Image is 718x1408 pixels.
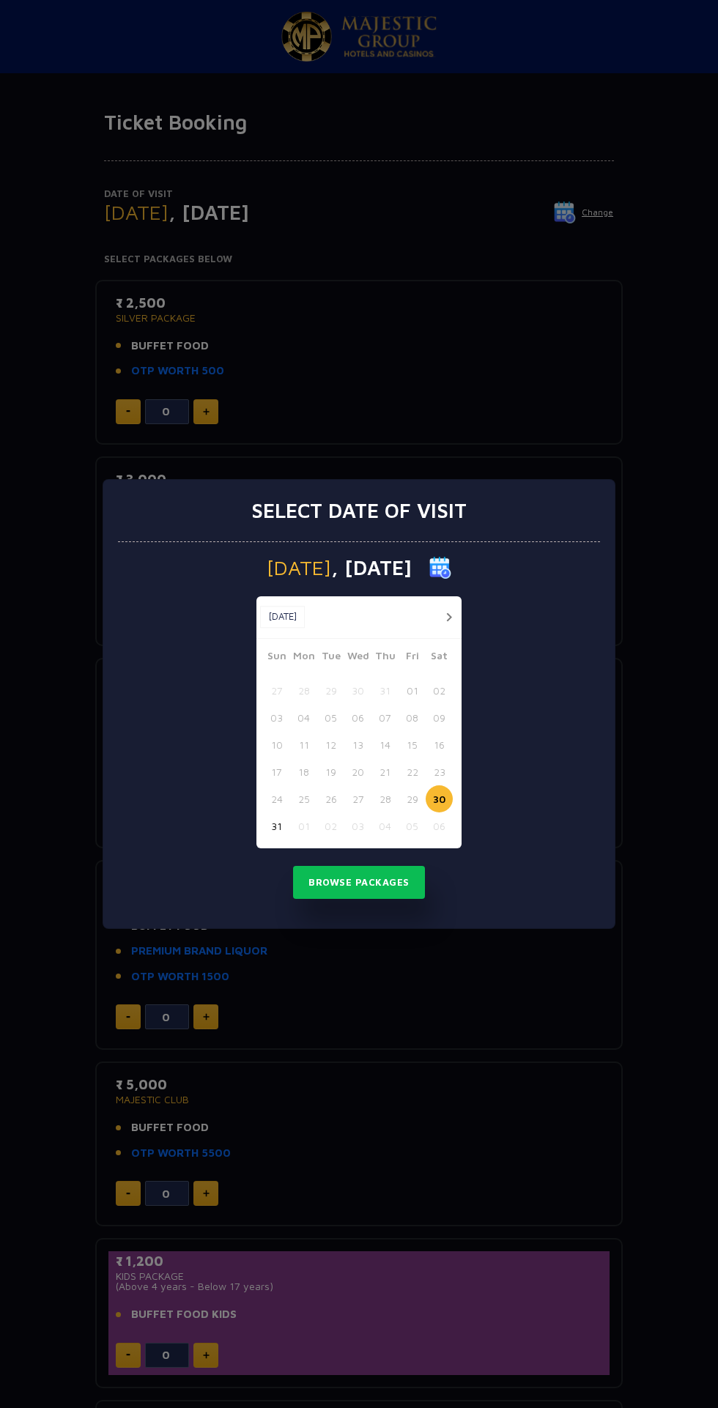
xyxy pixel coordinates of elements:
[263,785,290,812] button: 24
[317,812,344,840] button: 02
[317,758,344,785] button: 19
[426,677,453,704] button: 02
[399,785,426,812] button: 29
[426,704,453,731] button: 09
[429,557,451,579] img: calender icon
[267,557,331,578] span: [DATE]
[290,648,317,668] span: Mon
[263,812,290,840] button: 31
[331,557,412,578] span: , [DATE]
[251,498,467,523] h3: Select date of visit
[399,812,426,840] button: 05
[399,731,426,758] button: 15
[371,677,399,704] button: 31
[344,812,371,840] button: 03
[317,704,344,731] button: 05
[317,648,344,668] span: Tue
[371,648,399,668] span: Thu
[317,677,344,704] button: 29
[371,704,399,731] button: 07
[371,731,399,758] button: 14
[344,758,371,785] button: 20
[399,648,426,668] span: Fri
[426,731,453,758] button: 16
[290,731,317,758] button: 11
[290,785,317,812] button: 25
[399,758,426,785] button: 22
[290,677,317,704] button: 28
[344,677,371,704] button: 30
[263,758,290,785] button: 17
[260,606,305,628] button: [DATE]
[344,731,371,758] button: 13
[263,704,290,731] button: 03
[399,704,426,731] button: 08
[399,677,426,704] button: 01
[344,785,371,812] button: 27
[344,704,371,731] button: 06
[263,677,290,704] button: 27
[263,731,290,758] button: 10
[293,866,425,900] button: Browse Packages
[290,812,317,840] button: 01
[317,785,344,812] button: 26
[344,648,371,668] span: Wed
[290,704,317,731] button: 04
[371,758,399,785] button: 21
[371,785,399,812] button: 28
[426,758,453,785] button: 23
[263,648,290,668] span: Sun
[426,785,453,812] button: 30
[371,812,399,840] button: 04
[317,731,344,758] button: 12
[426,648,453,668] span: Sat
[426,812,453,840] button: 06
[290,758,317,785] button: 18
